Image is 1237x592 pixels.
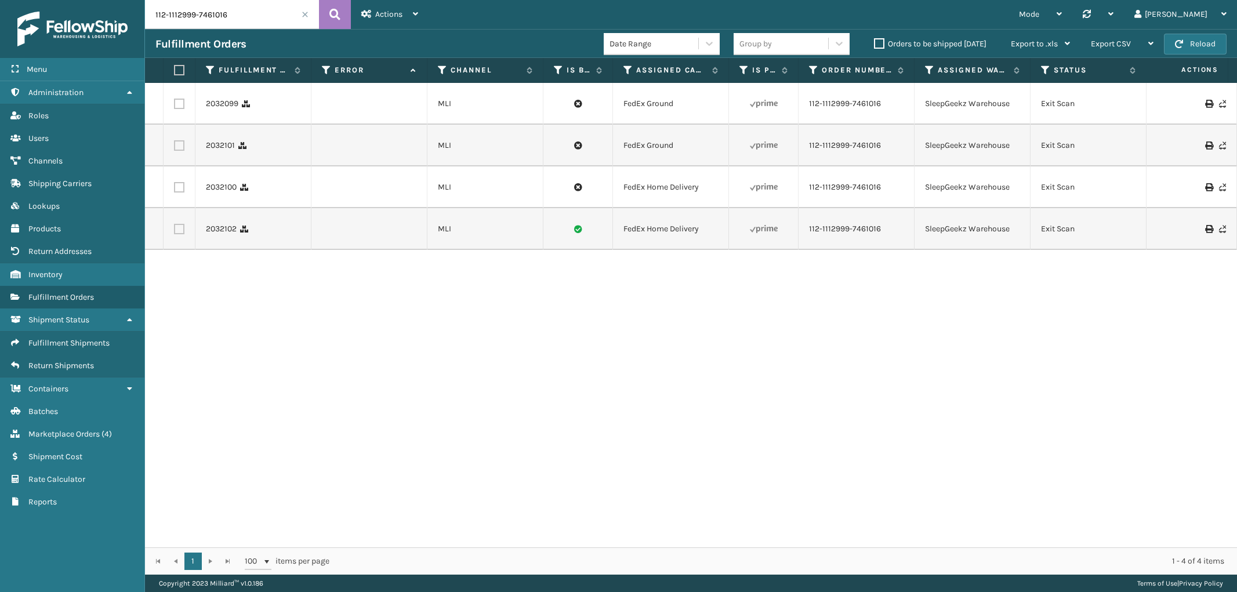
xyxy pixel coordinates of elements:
[1164,34,1227,55] button: Reload
[335,65,405,75] label: Error
[17,12,128,46] img: logo
[159,575,263,592] p: Copyright 2023 Milliard™ v 1.0.186
[28,361,94,371] span: Return Shipments
[1205,141,1212,150] i: Print Label
[613,83,729,125] td: FedEx Ground
[915,83,1031,125] td: SleepGeekz Warehouse
[28,133,49,143] span: Users
[636,65,706,75] label: Assigned Carrier Service
[1031,125,1147,166] td: Exit Scan
[375,9,402,19] span: Actions
[915,125,1031,166] td: SleepGeekz Warehouse
[28,246,92,256] span: Return Addresses
[28,156,63,166] span: Channels
[809,223,881,235] a: 112-1112999-7461016
[28,201,60,211] span: Lookups
[1137,579,1177,587] a: Terms of Use
[1205,100,1212,108] i: Print Label
[915,166,1031,208] td: SleepGeekz Warehouse
[28,474,85,484] span: Rate Calculator
[184,553,202,570] a: 1
[28,497,57,507] span: Reports
[874,39,986,49] label: Orders to be shipped [DATE]
[427,208,543,250] td: MLI
[427,125,543,166] td: MLI
[915,208,1031,250] td: SleepGeekz Warehouse
[809,140,881,151] a: 112-1112999-7461016
[613,208,729,250] td: FedEx Home Delivery
[28,179,92,188] span: Shipping Carriers
[451,65,521,75] label: Channel
[610,38,699,50] div: Date Range
[567,65,590,75] label: Is Buy Shipping
[752,65,776,75] label: Is Prime
[1219,141,1226,150] i: Never Shipped
[28,315,89,325] span: Shipment Status
[809,98,881,110] a: 112-1112999-7461016
[1205,225,1212,233] i: Print Label
[822,65,892,75] label: Order Number
[427,83,543,125] td: MLI
[206,181,237,193] a: 2032100
[1054,65,1124,75] label: Status
[1031,83,1147,125] td: Exit Scan
[155,37,246,51] h3: Fulfillment Orders
[1179,579,1223,587] a: Privacy Policy
[206,223,237,235] a: 2032102
[28,88,84,97] span: Administration
[28,452,82,462] span: Shipment Cost
[28,270,63,279] span: Inventory
[28,338,110,348] span: Fulfillment Shipments
[206,140,235,151] a: 2032101
[1011,39,1058,49] span: Export to .xls
[1219,225,1226,233] i: Never Shipped
[613,166,729,208] td: FedEx Home Delivery
[245,555,262,567] span: 100
[1091,39,1131,49] span: Export CSV
[1219,183,1226,191] i: Never Shipped
[1019,9,1039,19] span: Mode
[1031,208,1147,250] td: Exit Scan
[28,406,58,416] span: Batches
[28,111,49,121] span: Roles
[613,125,729,166] td: FedEx Ground
[1205,183,1212,191] i: Print Label
[809,181,881,193] a: 112-1112999-7461016
[739,38,772,50] div: Group by
[28,292,94,302] span: Fulfillment Orders
[938,65,1008,75] label: Assigned Warehouse
[1031,166,1147,208] td: Exit Scan
[27,64,47,74] span: Menu
[28,384,68,394] span: Containers
[427,166,543,208] td: MLI
[219,65,289,75] label: Fulfillment Order Id
[28,429,100,439] span: Marketplace Orders
[1137,575,1223,592] div: |
[28,224,61,234] span: Products
[346,555,1224,567] div: 1 - 4 of 4 items
[245,553,329,570] span: items per page
[1219,100,1226,108] i: Never Shipped
[1145,60,1225,79] span: Actions
[101,429,112,439] span: ( 4 )
[206,98,238,110] a: 2032099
